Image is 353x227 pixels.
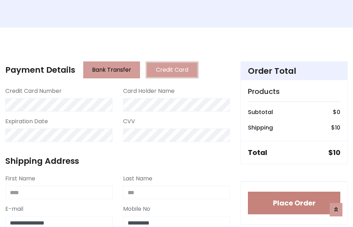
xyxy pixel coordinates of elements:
[83,61,140,78] button: Bank Transfer
[337,108,340,116] span: 0
[335,124,340,132] span: 10
[5,174,35,183] label: First Name
[123,87,175,95] label: Card Holder Name
[5,156,230,166] h4: Shipping Address
[328,148,340,157] h5: $
[331,124,340,131] h6: $
[123,174,152,183] label: Last Name
[5,65,75,75] h4: Payment Details
[248,66,340,76] h4: Order Total
[123,117,135,126] label: CVV
[5,87,62,95] label: Credit Card Number
[248,87,340,96] h5: Products
[123,205,150,213] label: Mobile No
[248,148,267,157] h5: Total
[248,192,340,214] button: Place Order
[248,109,273,115] h6: Subtotal
[248,124,273,131] h6: Shipping
[5,117,48,126] label: Expiration Date
[5,205,23,213] label: E-mail
[333,109,340,115] h6: $
[146,61,199,78] button: Credit Card
[333,148,340,157] span: 10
